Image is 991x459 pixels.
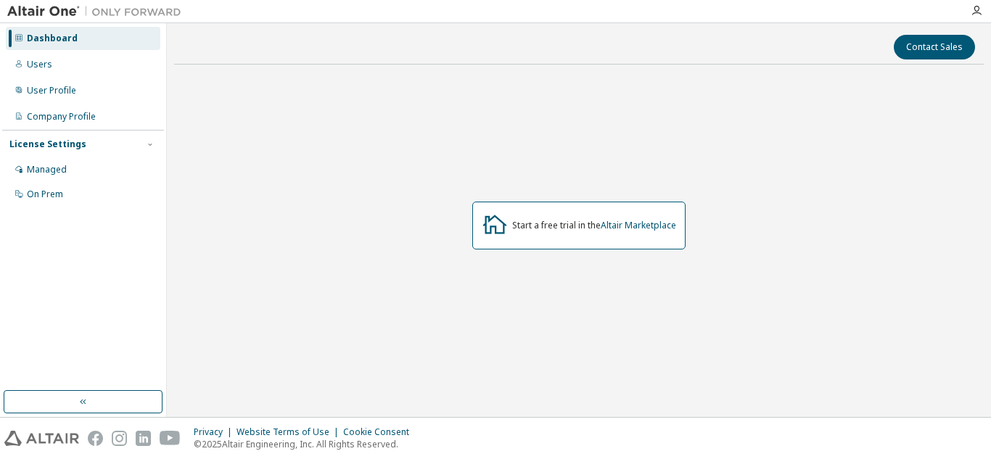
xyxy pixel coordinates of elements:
[894,35,975,59] button: Contact Sales
[27,85,76,96] div: User Profile
[512,220,676,231] div: Start a free trial in the
[7,4,189,19] img: Altair One
[343,426,418,438] div: Cookie Consent
[194,438,418,450] p: © 2025 Altair Engineering, Inc. All Rights Reserved.
[136,431,151,446] img: linkedin.svg
[27,164,67,175] div: Managed
[27,189,63,200] div: On Prem
[194,426,237,438] div: Privacy
[237,426,343,438] div: Website Terms of Use
[112,431,127,446] img: instagram.svg
[9,138,86,150] div: License Settings
[88,431,103,446] img: facebook.svg
[601,219,676,231] a: Altair Marketplace
[27,59,52,70] div: Users
[27,111,96,123] div: Company Profile
[4,431,79,446] img: altair_logo.svg
[160,431,181,446] img: youtube.svg
[27,33,78,44] div: Dashboard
